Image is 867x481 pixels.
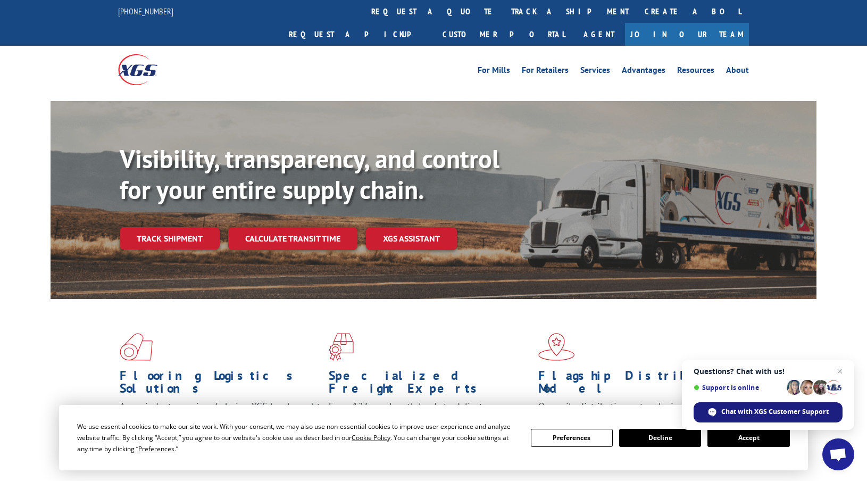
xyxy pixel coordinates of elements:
[478,66,510,78] a: For Mills
[822,438,854,470] a: Open chat
[228,227,357,250] a: Calculate transit time
[118,6,173,16] a: [PHONE_NUMBER]
[120,142,499,206] b: Visibility, transparency, and control for your entire supply chain.
[366,227,457,250] a: XGS ASSISTANT
[694,367,843,376] span: Questions? Chat with us!
[329,333,354,361] img: xgs-icon-focused-on-flooring-red
[281,23,435,46] a: Request a pickup
[721,407,829,417] span: Chat with XGS Customer Support
[707,429,789,447] button: Accept
[120,400,320,438] span: As an industry carrier of choice, XGS has brought innovation and dedication to flooring logistics...
[531,429,613,447] button: Preferences
[329,400,530,447] p: From 123 overlength loads to delicate cargo, our experienced staff knows the best way to move you...
[120,369,321,400] h1: Flooring Logistics Solutions
[694,402,843,422] span: Chat with XGS Customer Support
[538,333,575,361] img: xgs-icon-flagship-distribution-model-red
[694,384,783,392] span: Support is online
[619,429,701,447] button: Decline
[580,66,610,78] a: Services
[120,333,153,361] img: xgs-icon-total-supply-chain-intelligence-red
[138,444,174,453] span: Preferences
[522,66,569,78] a: For Retailers
[573,23,625,46] a: Agent
[77,421,518,454] div: We use essential cookies to make our site work. With your consent, we may also use non-essential ...
[538,369,739,400] h1: Flagship Distribution Model
[435,23,573,46] a: Customer Portal
[120,227,220,250] a: Track shipment
[622,66,665,78] a: Advantages
[625,23,749,46] a: Join Our Team
[329,369,530,400] h1: Specialized Freight Experts
[59,405,808,470] div: Cookie Consent Prompt
[726,66,749,78] a: About
[538,400,734,425] span: Our agile distribution network gives you nationwide inventory management on demand.
[352,433,390,442] span: Cookie Policy
[677,66,714,78] a: Resources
